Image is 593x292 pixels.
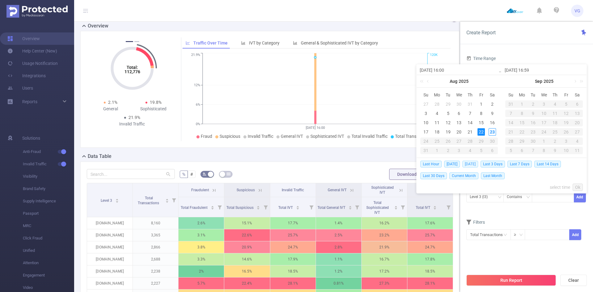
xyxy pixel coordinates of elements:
td: August 10, 2025 [420,118,431,127]
td: August 24, 2025 [420,137,431,146]
span: Total Transactions [138,196,160,205]
span: Unified [23,244,74,257]
span: Last 3 Days [481,161,505,167]
span: IVT by Category [249,40,280,45]
td: August 21, 2025 [465,127,476,137]
div: 24 [539,128,550,136]
div: Level 3 (l3) [470,192,492,202]
td: September 6, 2025 [572,99,583,109]
tspan: Total: [126,65,138,70]
div: 3 [561,138,572,145]
span: We [539,92,550,98]
span: Suspicious [220,134,240,139]
i: Filter menu [307,197,316,217]
td: September 1, 2025 [516,99,528,109]
tspan: 6% [196,103,200,107]
div: 21 [466,128,474,136]
span: Reports [22,99,37,104]
span: Invalid Traffic [282,188,304,192]
div: 22 [477,128,485,136]
div: 4 [549,100,561,108]
td: September 14, 2025 [505,118,516,127]
th: Fri [476,90,487,99]
a: Aug [449,75,458,87]
div: 19 [444,128,452,136]
span: Last 7 Days [507,161,532,167]
span: Last Hour [420,161,442,167]
span: Su [505,92,516,98]
i: Filter menu [170,183,178,217]
span: Last 30 Days [420,172,447,179]
div: 30 [455,100,463,108]
td: October 8, 2025 [539,146,550,155]
div: 6 [455,110,463,117]
td: August 30, 2025 [487,137,498,146]
a: Last year (Control + left) [419,75,427,87]
div: 23 [528,128,539,136]
span: Anti-Fraud [23,146,74,158]
th: Sat [487,90,498,99]
td: September 28, 2025 [505,137,516,146]
div: 9 [528,110,539,117]
td: August 31, 2025 [505,99,516,109]
div: 30 [528,138,539,145]
span: # [190,172,193,177]
span: Sa [572,92,583,98]
td: August 18, 2025 [431,127,443,137]
span: Invalid Traffic [248,134,273,139]
div: 17 [539,119,550,126]
td: July 28, 2025 [431,99,443,109]
span: 21.9% [128,115,140,120]
td: August 25, 2025 [431,137,443,146]
span: Solutions [22,132,40,144]
h2: Data Table [88,153,111,160]
th: Thu [465,90,476,99]
span: 19.8% [150,100,162,105]
div: 17 [422,128,430,136]
td: August 28, 2025 [465,137,476,146]
div: 5 [505,147,516,154]
td: September 15, 2025 [516,118,528,127]
span: General IVT [281,134,303,139]
div: 4 [433,110,441,117]
span: We [454,92,465,98]
th: Thu [549,90,561,99]
a: Users [7,82,33,94]
div: 5 [444,110,452,117]
span: General & Sophisticated IVT by Category [301,40,378,45]
div: 8 [477,110,485,117]
button: Clear [560,275,587,286]
div: 27 [572,128,583,136]
td: August 12, 2025 [443,118,454,127]
td: September 8, 2025 [516,109,528,118]
div: 29 [516,138,528,145]
td: September 5, 2025 [561,99,572,109]
td: August 14, 2025 [465,118,476,127]
span: Mo [431,92,443,98]
td: August 5, 2025 [443,109,454,118]
span: Mo [516,92,528,98]
td: September 16, 2025 [528,118,539,127]
div: 13 [455,119,463,126]
a: 2025 [458,75,469,87]
td: October 7, 2025 [528,146,539,155]
div: 14 [505,119,516,126]
td: August 31, 2025 [420,146,431,155]
div: 3 [422,110,430,117]
div: 6 [516,147,528,154]
td: August 17, 2025 [420,127,431,137]
th: Sun [420,90,431,99]
span: Th [465,92,476,98]
i: icon: line-chart [186,41,190,45]
div: 11 [549,110,561,117]
td: August 3, 2025 [420,109,431,118]
div: 13 [572,110,583,117]
div: Contains [507,192,526,202]
a: Next year (Control + right) [576,75,584,87]
div: 19 [561,119,572,126]
td: July 29, 2025 [443,99,454,109]
td: August 11, 2025 [431,118,443,127]
span: Fr [561,92,572,98]
img: Protected Media [6,5,68,18]
div: 21 [505,128,516,136]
